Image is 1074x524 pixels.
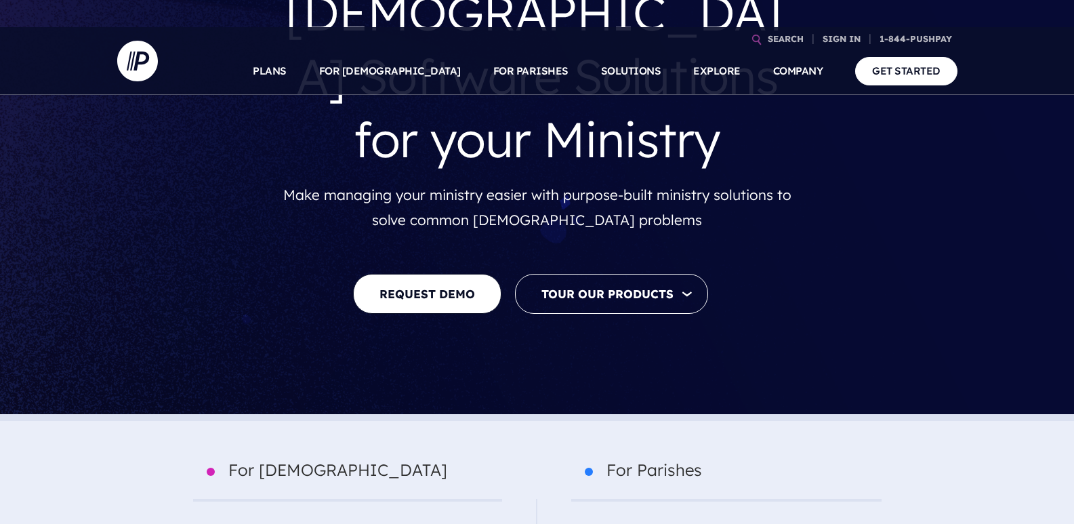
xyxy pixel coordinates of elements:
[353,274,501,314] a: REQUEST DEMO
[601,47,661,95] a: SOLUTIONS
[571,456,882,501] p: For Parishes
[693,47,741,95] a: EXPLORE
[515,274,708,314] button: Tour Our Products
[817,27,866,51] a: SIGN IN
[855,57,957,85] a: GET STARTED
[193,456,502,501] p: For [DEMOGRAPHIC_DATA]
[283,182,791,233] p: Make managing your ministry easier with purpose-built ministry solutions to solve common [DEMOGRA...
[762,27,809,51] a: SEARCH
[319,47,461,95] a: FOR [DEMOGRAPHIC_DATA]
[493,47,569,95] a: FOR PARISHES
[773,47,823,95] a: COMPANY
[874,27,957,51] a: 1-844-PUSHPAY
[253,47,287,95] a: PLANS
